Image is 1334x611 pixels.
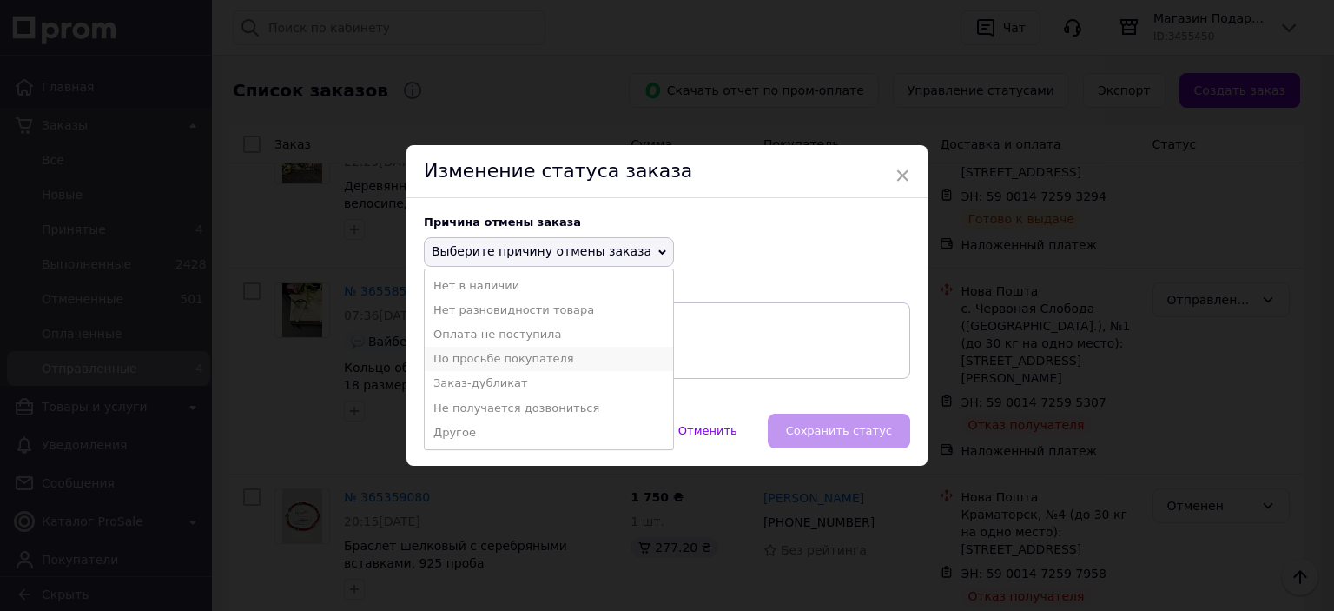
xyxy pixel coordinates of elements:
li: Оплата не поступила [425,322,673,347]
li: По просьбе покупателя [425,347,673,371]
li: Нет разновидности товара [425,298,673,322]
li: Не получается дозвониться [425,396,673,421]
li: Нет в наличии [425,274,673,298]
li: Другое [425,421,673,445]
li: Заказ-дубликат [425,371,673,395]
div: Изменение статуса заказа [406,145,928,198]
div: Причина отмены заказа [424,216,910,229]
span: Отменить [678,424,737,437]
span: Выберите причину отмены заказа [432,244,651,258]
span: × [895,161,910,190]
button: Отменить [660,414,756,448]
